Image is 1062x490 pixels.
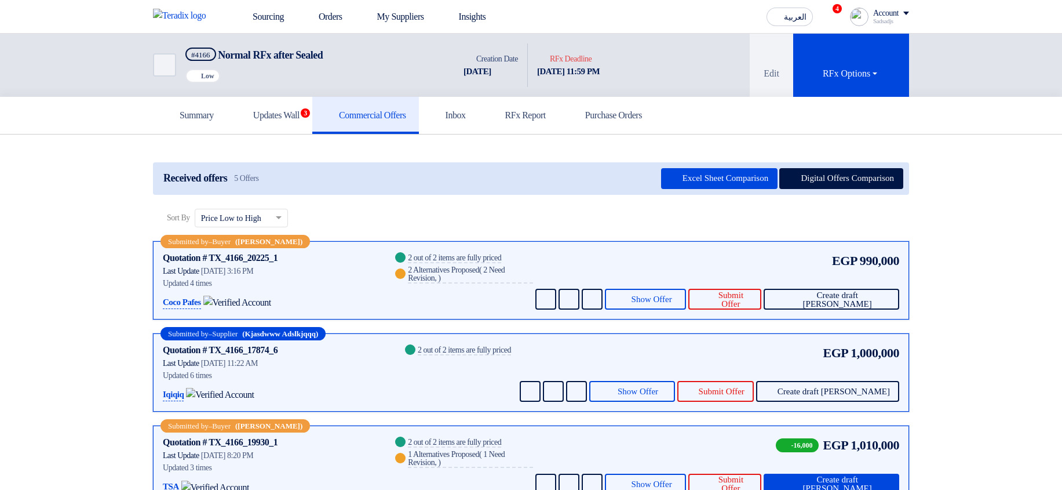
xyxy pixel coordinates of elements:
div: 2 out of 2 items are fully priced [418,346,511,355]
span: EGP [823,435,849,455]
h5: Purchase Orders [571,110,642,121]
span: Submit Offer [709,291,752,308]
div: RFx Deadline [537,53,600,65]
button: Create draft [PERSON_NAME] [756,381,899,402]
span: ) [438,274,440,282]
img: Verified Account [186,388,254,402]
a: My Suppliers [352,4,433,30]
span: Show Offer [632,295,672,304]
div: [DATE] 11:59 PM [537,65,600,78]
span: Create draft [PERSON_NAME] [784,291,890,308]
span: Last Update [163,451,199,460]
span: 1,010,000 [851,435,899,455]
div: – [160,327,326,340]
div: RFx Options [823,67,879,81]
p: Iqiqiq [163,388,184,402]
h5: RFx Report [491,110,546,121]
img: profile_test.png [850,8,868,26]
img: Verified Account [203,296,271,310]
button: Digital Offers Comparison [779,168,903,189]
span: Sort By [167,212,190,224]
span: 990,000 [860,251,899,270]
span: Submitted by [168,330,209,337]
a: Sourcing [227,4,293,30]
h5: Summary [166,110,214,121]
span: Submitted by [168,422,209,430]
span: Buyer [212,238,231,245]
button: Show Offer [589,381,675,402]
span: Create draft [PERSON_NAME] [778,387,890,396]
div: Creation Date [464,53,518,65]
b: (Kjasdwww Adslkjqqq) [242,330,318,337]
button: RFx Options [793,34,909,97]
span: Buyer [212,422,231,430]
b: ([PERSON_NAME]) [235,238,302,245]
span: 2 Need Revision, [408,266,505,282]
button: Edit [750,34,793,97]
h5: Commercial Offers [325,110,406,121]
span: EGP [823,343,849,362]
span: Submit Offer [699,387,745,396]
span: Last Update [163,359,199,368]
div: – [160,235,310,248]
span: [DATE] 3:16 PM [201,267,254,275]
a: Summary [153,97,227,134]
div: 2 out of 2 items are fully priced [408,438,501,448]
a: Orders [293,4,352,30]
div: Account [873,9,899,19]
span: ) [438,458,440,467]
span: Submitted by [168,238,209,245]
span: Received offers [163,172,227,184]
b: ([PERSON_NAME]) [235,422,302,430]
div: Quotation # TX_4166_19930_1 [163,435,278,449]
div: Quotation # TX_4166_17874_6 [163,343,278,357]
a: Inbox [419,97,479,134]
span: العربية [784,13,806,21]
button: Submit Offer [688,289,761,310]
p: Coco Pafes [163,296,201,310]
h5: Inbox [432,110,466,121]
span: Price Low to High [201,212,261,224]
div: – [160,419,310,433]
a: RFx Report [479,97,559,134]
span: -16,000 [776,438,819,452]
span: Low [201,72,214,80]
div: [DATE] [464,65,518,78]
div: Updated 3 times [163,462,379,474]
a: Purchase Orders [559,97,655,134]
a: Updates Wall3 [227,97,312,134]
a: Insights [433,4,495,30]
img: Teradix logo [153,9,213,23]
div: 1 Alternatives Proposed [408,451,533,468]
span: 4 [833,4,842,13]
span: Supplier [212,330,238,337]
span: 5 Offers [234,174,258,183]
span: Last Update [163,267,199,275]
div: #4166 [191,51,210,59]
span: 3 [301,108,310,118]
div: 2 Alternatives Proposed [408,266,533,284]
span: Show Offer [632,480,672,489]
div: 2 out of 2 items are fully priced [408,254,501,263]
h5: Updates Wall [239,110,300,121]
div: Updated 4 times [163,277,379,289]
button: Excel Sheet Comparison [661,168,778,189]
a: Commercial Offers [312,97,419,134]
span: Normal RFx after Sealed [218,49,323,61]
span: [DATE] 11:22 AM [201,359,258,368]
span: Show Offer [618,387,658,396]
span: ( [479,266,481,274]
span: 1 Need Revision, [408,450,505,467]
div: Quotation # TX_4166_20225_1 [163,251,278,265]
div: Sadsadjs [873,18,909,24]
span: ( [479,450,481,459]
span: EGP [832,251,857,270]
button: Show Offer [605,289,687,310]
button: Submit Offer [677,381,754,402]
div: Updated 6 times [163,369,389,382]
button: العربية [767,8,813,26]
span: [DATE] 8:20 PM [201,451,254,460]
h5: Normal RFx after Sealed [185,48,323,62]
span: 1,000,000 [851,343,899,362]
button: Create draft [PERSON_NAME] [764,289,899,310]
